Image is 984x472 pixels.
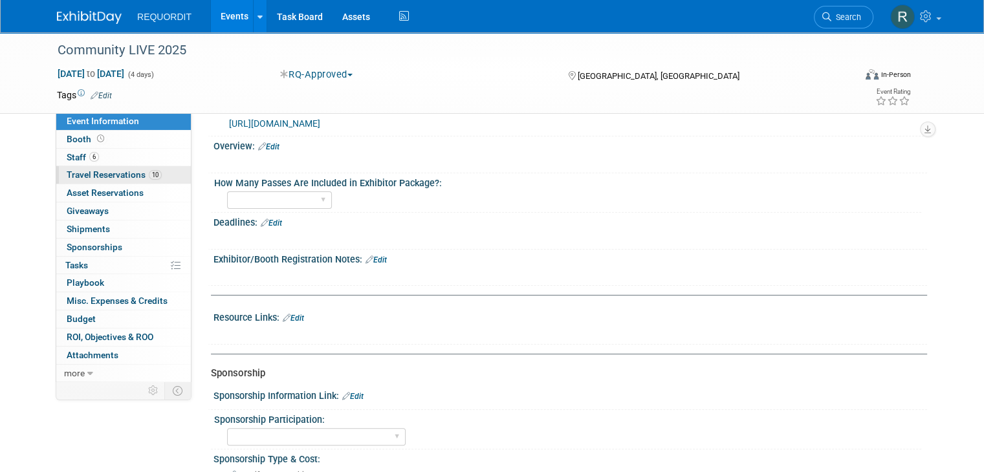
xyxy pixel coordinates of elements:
a: Event Information [56,113,191,130]
td: Personalize Event Tab Strip [142,382,165,399]
a: Asset Reservations [56,184,191,202]
span: Sponsorships [67,242,122,252]
div: Resource Links: [213,308,927,325]
div: Sponsorship Information Link: [213,386,927,403]
span: to [85,69,97,79]
span: Playbook [67,277,104,288]
img: Rebeca Davalos [890,5,915,29]
span: [DATE] [DATE] [57,68,125,80]
a: more [56,365,191,382]
span: Tasks [65,260,88,270]
span: more [64,368,85,378]
td: Tags [57,89,112,102]
a: Giveaways [56,202,191,220]
span: Budget [67,314,96,324]
span: 10 [149,170,162,180]
span: Booth not reserved yet [94,134,107,144]
div: Event Rating [875,89,910,95]
div: Sponsorship Type & Cost: [213,449,927,466]
span: Travel Reservations [67,169,162,180]
div: Overview: [213,136,927,153]
div: Exhibitor/Booth Registration Notes: [213,250,927,266]
a: [URL][DOMAIN_NAME] [229,118,320,129]
a: Edit [366,255,387,264]
div: Sponsorship Participation: [214,410,921,426]
a: Edit [261,219,282,228]
a: Budget [56,310,191,328]
a: Attachments [56,347,191,364]
a: Edit [91,91,112,100]
span: Asset Reservations [67,188,144,198]
span: Shipments [67,224,110,234]
span: Search [831,12,861,22]
a: Edit [342,392,364,401]
span: Misc. Expenses & Credits [67,295,168,306]
a: Booth [56,131,191,148]
span: Booth [67,134,107,144]
a: Staff6 [56,149,191,166]
button: RQ-Approved [276,68,358,81]
a: Search [814,6,873,28]
div: How Many Passes Are Included in Exhibitor Package?: [214,173,921,189]
span: REQUORDIT [137,12,191,22]
div: Deadlines: [213,213,927,230]
img: Format-Inperson.png [866,69,879,80]
a: Tasks [56,257,191,274]
a: Edit [258,142,279,151]
span: Event Information [67,116,139,126]
a: Sponsorships [56,239,191,256]
td: Toggle Event Tabs [165,382,191,399]
a: Travel Reservations10 [56,166,191,184]
a: Playbook [56,274,191,292]
a: Shipments [56,220,191,238]
span: 6 [89,152,99,162]
div: Sponsorship [211,367,917,380]
span: ROI, Objectives & ROO [67,332,153,342]
a: ROI, Objectives & ROO [56,328,191,346]
span: Giveaways [67,206,109,216]
a: Edit [283,314,304,323]
div: Event Format [785,67,911,87]
span: Staff [67,152,99,162]
a: Misc. Expenses & Credits [56,292,191,310]
span: [GEOGRAPHIC_DATA], [GEOGRAPHIC_DATA] [578,71,739,81]
span: (4 days) [127,70,154,79]
img: ExhibitDay [57,11,122,24]
div: Community LIVE 2025 [53,39,838,62]
div: In-Person [880,70,911,80]
span: Attachments [67,350,118,360]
